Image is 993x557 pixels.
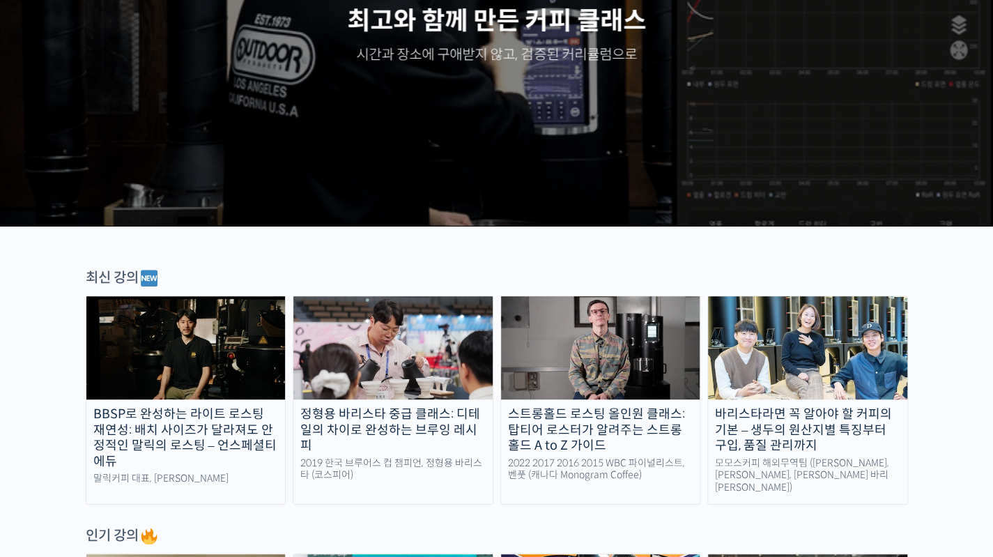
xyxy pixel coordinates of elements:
[708,457,907,494] div: 모모스커피 해외무역팀 ([PERSON_NAME], [PERSON_NAME], [PERSON_NAME] 바리[PERSON_NAME])
[215,462,232,473] span: 설정
[293,296,493,399] img: advanced-brewing_course-thumbnail.jpeg
[44,462,52,473] span: 홈
[501,457,700,482] div: 2022 2017 2016 2015 WBC 파이널리스트, 벤풋 (캐나다 Monogram Coffee)
[708,406,907,454] div: 바리스타라면 꼭 알아야 할 커피의 기본 – 생두의 원산지별 특징부터 구입, 품질 관리까지
[501,406,700,454] div: 스트롱홀드 로스팅 올인원 클래스: 탑티어 로스터가 알려주는 스트롱홀드 A to Z 가이드
[4,441,92,476] a: 홈
[86,526,908,547] div: 인기 강의
[141,270,157,287] img: 🆕
[707,296,908,505] a: 바리스타라면 꼭 알아야 할 커피의 기본 – 생두의 원산지별 특징부터 구입, 품질 관리까지 모모스커피 해외무역팀 ([PERSON_NAME], [PERSON_NAME], [PER...
[293,296,493,505] a: 정형용 바리스타 중급 클래스: 디테일의 차이로 완성하는 브루잉 레시피 2019 한국 브루어스 컵 챔피언, 정형용 바리스타 (코스피어)
[128,463,144,474] span: 대화
[86,296,286,505] a: BBSP로 완성하는 라이트 로스팅 재연성: 배치 사이즈가 달라져도 안정적인 말릭의 로스팅 – 언스페셜티 에듀 말릭커피 대표, [PERSON_NAME]
[86,268,908,289] div: 최신 강의
[141,528,157,544] img: 🔥
[86,473,286,485] div: 말릭커피 대표, [PERSON_NAME]
[500,296,701,505] a: 스트롱홀드 로스팅 올인원 클래스: 탑티어 로스터가 알려주는 스트롱홀드 A to Z 가이드 2022 2017 2016 2015 WBC 파이널리스트, 벤풋 (캐나다 Monogra...
[180,441,268,476] a: 설정
[501,296,700,399] img: stronghold-roasting_course-thumbnail.jpg
[293,406,493,454] div: 정형용 바리스타 중급 클래스: 디테일의 차이로 완성하는 브루잉 레시피
[708,296,907,399] img: momos_course-thumbnail.jpg
[293,457,493,482] div: 2019 한국 브루어스 컵 챔피언, 정형용 바리스타 (코스피어)
[86,406,286,469] div: BBSP로 완성하는 라이트 로스팅 재연성: 배치 사이즈가 달라져도 안정적인 말릭의 로스팅 – 언스페셜티 에듀
[92,441,180,476] a: 대화
[86,296,286,399] img: malic-roasting-class_course-thumbnail.jpg
[14,45,980,65] p: 시간과 장소에 구애받지 않고, 검증된 커리큘럼으로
